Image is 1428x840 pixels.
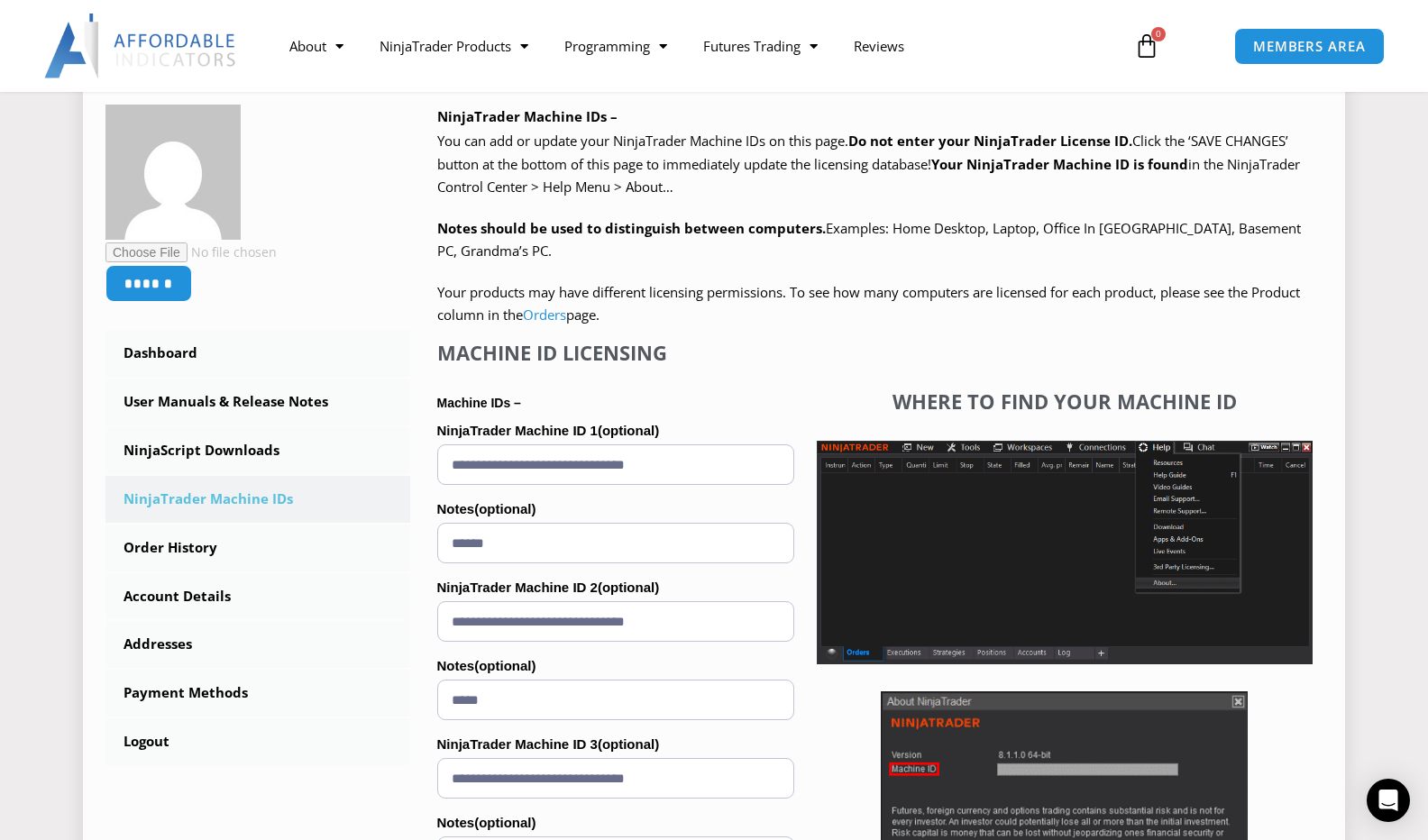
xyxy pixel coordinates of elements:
[437,653,794,680] label: Notes
[817,389,1313,413] h4: Where to find your Machine ID
[437,132,1300,196] span: Click the ‘SAVE CHANGES’ button at the bottom of this page to immediately update the licensing da...
[437,132,848,150] span: You can add or update your NinjaTrader Machine IDs on this page.
[105,718,410,765] a: Logout
[437,219,1301,260] span: Examples: Home Desktop, Laptop, Office In [GEOGRAPHIC_DATA], Basement PC, Grandma’s PC.
[931,155,1188,173] strong: Your NinjaTrader Machine ID is found
[105,427,410,474] a: NinjaScript Downloads
[836,25,922,67] a: Reviews
[685,25,836,67] a: Futures Trading
[598,423,659,438] span: (optional)
[437,219,826,237] strong: Notes should be used to distinguish between computers.
[474,815,535,830] span: (optional)
[437,283,1300,324] span: Your products may have different licensing permissions. To see how many computers are licensed fo...
[105,379,410,425] a: User Manuals & Release Notes
[1234,28,1385,65] a: MEMBERS AREA
[105,525,410,571] a: Order History
[437,107,618,125] b: NinjaTrader Machine IDs –
[474,501,535,516] span: (optional)
[474,658,535,673] span: (optional)
[105,330,410,377] a: Dashboard
[437,809,794,836] label: Notes
[848,132,1132,150] b: Do not enter your NinjaTrader License ID.
[105,670,410,717] a: Payment Methods
[598,580,659,595] span: (optional)
[105,105,241,240] img: b4e2eee06595d376c063920cea92b1382eadbd5c45047495a92f47f2f99b0a40
[1367,779,1410,822] div: Open Intercom Messenger
[437,341,794,364] h4: Machine ID Licensing
[1253,40,1366,53] span: MEMBERS AREA
[105,330,410,765] nav: Account pages
[362,25,546,67] a: NinjaTrader Products
[437,574,794,601] label: NinjaTrader Machine ID 2
[598,736,659,752] span: (optional)
[437,417,794,444] label: NinjaTrader Machine ID 1
[523,306,566,324] a: Orders
[271,25,1114,67] nav: Menu
[437,496,794,523] label: Notes
[546,25,685,67] a: Programming
[1107,20,1186,72] a: 0
[105,621,410,668] a: Addresses
[1151,27,1166,41] span: 0
[271,25,362,67] a: About
[437,731,794,758] label: NinjaTrader Machine ID 3
[437,396,521,410] strong: Machine IDs –
[105,573,410,620] a: Account Details
[44,14,238,78] img: LogoAI | Affordable Indicators – NinjaTrader
[817,441,1313,664] img: Screenshot 2025-01-17 1155544 | Affordable Indicators – NinjaTrader
[105,476,410,523] a: NinjaTrader Machine IDs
